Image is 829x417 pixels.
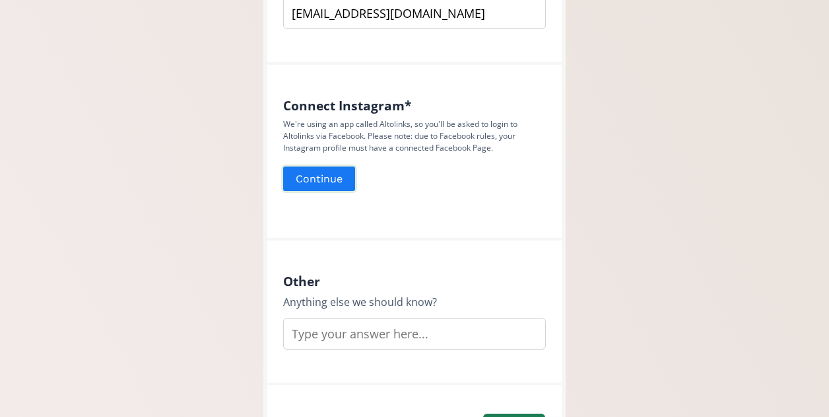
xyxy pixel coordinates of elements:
[283,318,546,350] input: Type your answer here...
[281,165,357,193] button: Continue
[283,118,546,154] p: We're using an app called Altolinks, so you'll be asked to login to Altolinks via Facebook. Pleas...
[283,274,546,289] h4: Other
[283,294,546,310] div: Anything else we should know?
[283,98,546,113] h4: Connect Instagram *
